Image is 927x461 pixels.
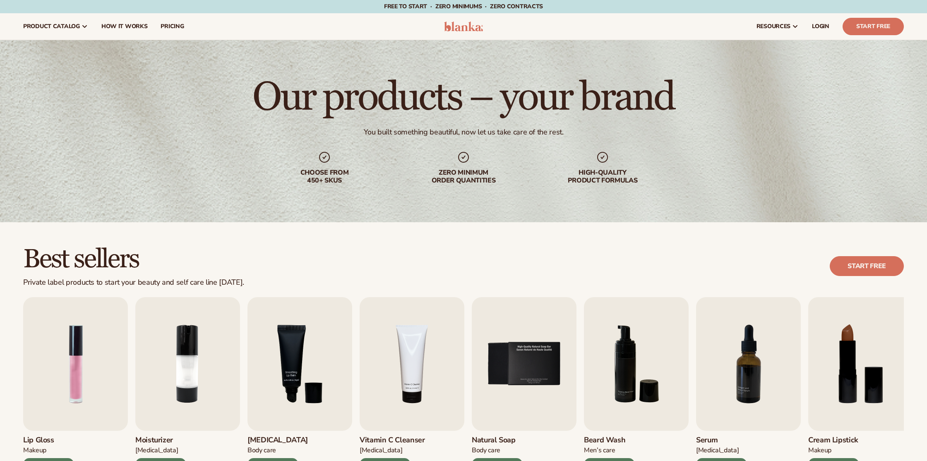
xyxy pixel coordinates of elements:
[696,436,747,445] h3: Serum
[135,436,186,445] h3: Moisturizer
[384,2,543,10] span: Free to start · ZERO minimums · ZERO contracts
[584,446,635,455] div: Men’s Care
[154,13,190,40] a: pricing
[135,446,186,455] div: [MEDICAL_DATA]
[472,436,523,445] h3: Natural Soap
[750,13,805,40] a: resources
[550,169,656,185] div: High-quality product formulas
[830,256,904,276] a: Start free
[472,446,523,455] div: Body Care
[247,436,308,445] h3: [MEDICAL_DATA]
[756,23,790,30] span: resources
[812,23,829,30] span: LOGIN
[805,13,836,40] a: LOGIN
[23,23,80,30] span: product catalog
[584,436,635,445] h3: Beard Wash
[843,18,904,35] a: Start Free
[252,78,674,118] h1: Our products – your brand
[95,13,154,40] a: How It Works
[23,436,74,445] h3: Lip Gloss
[17,13,95,40] a: product catalog
[271,169,377,185] div: Choose from 450+ Skus
[444,22,483,31] img: logo
[23,446,74,455] div: Makeup
[101,23,148,30] span: How It Works
[161,23,184,30] span: pricing
[808,446,859,455] div: Makeup
[360,446,425,455] div: [MEDICAL_DATA]
[364,127,564,137] div: You built something beautiful, now let us take care of the rest.
[23,278,244,287] div: Private label products to start your beauty and self care line [DATE].
[808,436,859,445] h3: Cream Lipstick
[23,245,244,273] h2: Best sellers
[411,169,516,185] div: Zero minimum order quantities
[696,446,747,455] div: [MEDICAL_DATA]
[247,446,308,455] div: Body Care
[360,436,425,445] h3: Vitamin C Cleanser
